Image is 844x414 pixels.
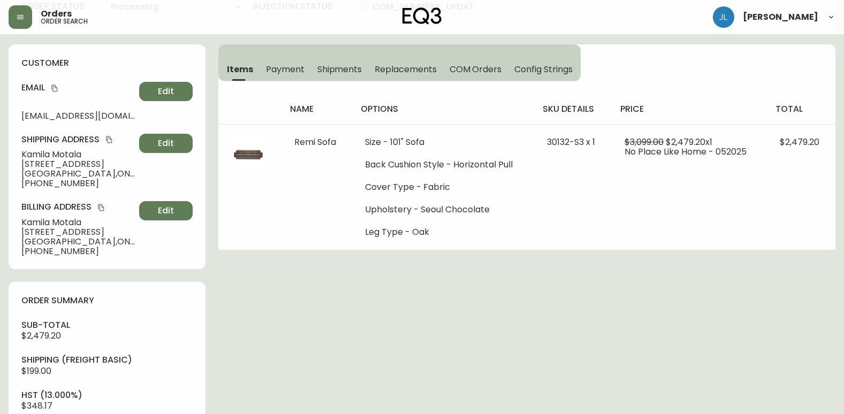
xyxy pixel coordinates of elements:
[290,103,344,115] h4: name
[625,145,747,158] span: No Place Like Home - 052025
[375,64,436,75] span: Replacements
[365,137,521,147] li: Size - 101" Sofa
[21,365,51,377] span: $199.00
[41,10,72,18] span: Orders
[775,103,827,115] h4: total
[666,136,712,148] span: $2,479.20 x 1
[41,18,88,25] h5: order search
[49,83,60,94] button: copy
[21,319,193,331] h4: sub-total
[158,205,174,217] span: Edit
[227,64,253,75] span: Items
[21,295,193,306] h4: order summary
[139,201,193,220] button: Edit
[139,134,193,153] button: Edit
[21,400,52,412] span: $348.17
[231,137,265,172] img: 8d46458f-cada-4904-99b2-b0d0c6d6d6e7.jpg
[365,227,521,237] li: Leg Type - Oak
[158,86,174,97] span: Edit
[317,64,362,75] span: Shipments
[21,57,193,69] h4: customer
[21,237,135,247] span: [GEOGRAPHIC_DATA] , ON , K1Y 2C1 , CA
[21,159,135,169] span: [STREET_ADDRESS]
[21,134,135,145] h4: Shipping Address
[365,160,521,170] li: Back Cushion Style - Horizontal Pull
[21,247,135,256] span: [PHONE_NUMBER]
[21,218,135,227] span: Kamila Motala
[21,354,193,366] h4: Shipping ( Freight Basic )
[21,201,135,213] h4: Billing Address
[547,136,595,148] span: 30132-S3 x 1
[21,169,135,179] span: [GEOGRAPHIC_DATA] , ON , K1Y 2C1 , CA
[96,202,107,213] button: copy
[620,103,758,115] h4: price
[21,179,135,188] span: [PHONE_NUMBER]
[365,182,521,192] li: Cover Type - Fabric
[21,227,135,237] span: [STREET_ADDRESS]
[625,136,664,148] span: $3,099.00
[294,136,336,148] span: Remi Sofa
[104,134,115,145] button: copy
[266,64,305,75] span: Payment
[158,137,174,149] span: Edit
[543,103,603,115] h4: sku details
[514,64,572,75] span: Config Strings
[21,82,135,94] h4: Email
[713,6,734,28] img: 1c9c23e2a847dab86f8017579b61559c
[21,389,193,401] h4: hst (13.000%)
[780,136,819,148] span: $2,479.20
[21,329,61,342] span: $2,479.20
[21,150,135,159] span: Kamila Motala
[450,64,502,75] span: COM Orders
[361,103,526,115] h4: options
[365,205,521,214] li: Upholstery - Seoul Chocolate
[21,111,135,121] span: [EMAIL_ADDRESS][DOMAIN_NAME]
[743,13,818,21] span: [PERSON_NAME]
[139,82,193,101] button: Edit
[402,7,442,25] img: logo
